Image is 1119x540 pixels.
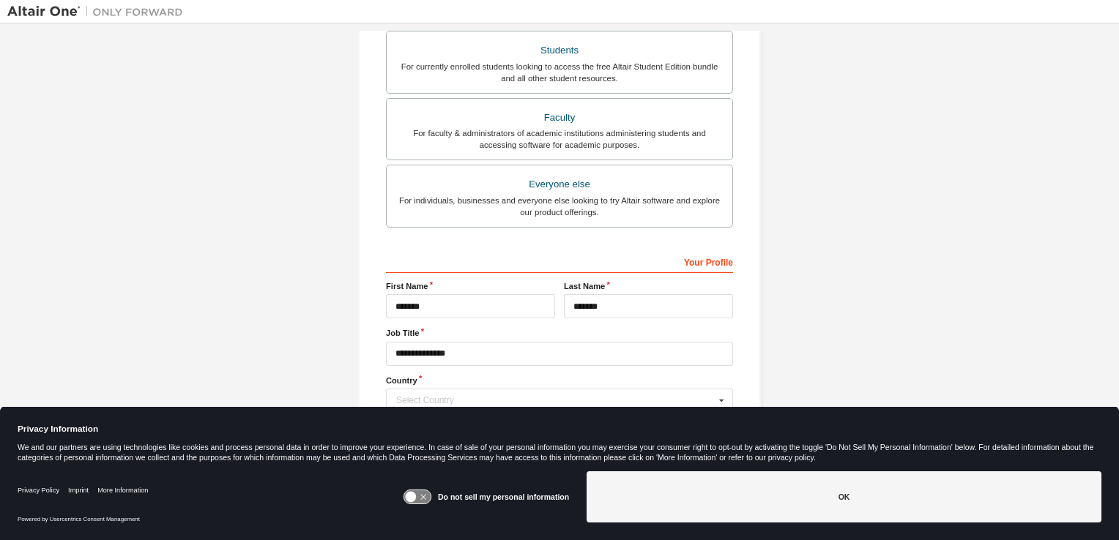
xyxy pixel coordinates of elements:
div: Students [395,40,724,61]
div: Everyone else [395,174,724,195]
img: Altair One [7,4,190,19]
div: Select Country [396,396,715,405]
label: First Name [386,280,555,292]
div: For faculty & administrators of academic institutions administering students and accessing softwa... [395,127,724,151]
label: Country [386,375,733,386]
div: Your Profile [386,250,733,273]
label: Last Name [564,280,733,292]
div: Faculty [395,108,724,128]
div: For individuals, businesses and everyone else looking to try Altair software and explore our prod... [395,195,724,218]
label: Job Title [386,327,733,339]
div: For currently enrolled students looking to access the free Altair Student Edition bundle and all ... [395,61,724,84]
